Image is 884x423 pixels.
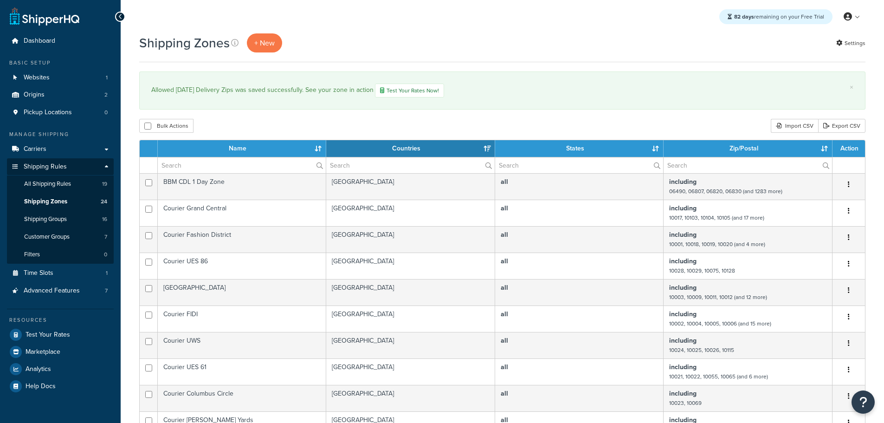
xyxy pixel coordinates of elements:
[669,177,697,187] b: including
[7,282,114,299] a: Advanced Features 7
[495,140,664,157] th: States: activate to sort column ascending
[501,389,508,398] b: all
[24,145,46,153] span: Carriers
[105,287,108,295] span: 7
[158,173,326,200] td: BBM CDL 1 Day Zone
[24,91,45,99] span: Origins
[26,331,70,339] span: Test Your Rates
[158,306,326,332] td: Courier FIDI
[326,226,495,253] td: [GEOGRAPHIC_DATA]
[669,319,771,328] small: 10002, 10004, 10005, 10006 (and 15 more)
[158,200,326,226] td: Courier Grand Central
[247,33,282,52] a: + New
[7,69,114,86] a: Websites 1
[326,140,495,157] th: Countries: activate to sort column ascending
[7,344,114,360] a: Marketplace
[104,91,108,99] span: 2
[818,119,865,133] a: Export CSV
[104,109,108,117] span: 0
[501,256,508,266] b: all
[326,358,495,385] td: [GEOGRAPHIC_DATA]
[151,84,853,98] div: Allowed [DATE] Delivery Zips was saved successfully. See your zone in action
[669,346,734,354] small: 10024, 10025, 10026, 10115
[7,141,114,158] a: Carriers
[669,293,767,301] small: 10003, 10009, 10011, 10012 (and 12 more)
[7,158,114,176] a: Shipping Rules
[669,230,697,240] b: including
[24,37,55,45] span: Dashboard
[7,361,114,377] a: Analytics
[669,362,697,372] b: including
[669,389,697,398] b: including
[850,84,853,91] a: ×
[326,157,495,173] input: Search
[10,7,79,26] a: ShipperHQ Home
[501,362,508,372] b: all
[664,157,832,173] input: Search
[664,140,832,157] th: Zip/Postal: activate to sort column ascending
[7,104,114,121] a: Pickup Locations 0
[158,332,326,358] td: Courier UWS
[669,399,702,407] small: 10023, 10069
[24,109,72,117] span: Pickup Locations
[7,265,114,282] li: Time Slots
[139,34,230,52] h1: Shipping Zones
[7,211,114,228] a: Shipping Groups 16
[669,283,697,293] b: including
[158,226,326,253] td: Courier Fashion District
[7,282,114,299] li: Advanced Features
[501,309,508,319] b: all
[326,173,495,200] td: [GEOGRAPHIC_DATA]
[158,140,326,157] th: Name: activate to sort column ascending
[158,358,326,385] td: Courier UES 61
[7,316,114,324] div: Resources
[7,228,114,246] li: Customer Groups
[7,265,114,282] a: Time Slots 1
[7,246,114,263] li: Filters
[254,38,275,48] span: + New
[106,74,108,82] span: 1
[326,385,495,411] td: [GEOGRAPHIC_DATA]
[669,336,697,345] b: including
[158,253,326,279] td: Courier UES 86
[7,130,114,138] div: Manage Shipping
[7,69,114,86] li: Websites
[24,287,80,295] span: Advanced Features
[106,269,108,277] span: 1
[101,198,107,206] span: 24
[7,193,114,210] a: Shipping Zones 24
[7,158,114,264] li: Shipping Rules
[501,230,508,240] b: all
[7,378,114,395] a: Help Docs
[669,372,768,381] small: 10021, 10022, 10055, 10065 (and 6 more)
[7,33,114,50] li: Dashboard
[501,203,508,213] b: all
[24,198,67,206] span: Shipping Zones
[104,251,107,259] span: 0
[24,233,70,241] span: Customer Groups
[501,283,508,293] b: all
[734,13,754,21] strong: 82 days
[7,228,114,246] a: Customer Groups 7
[7,86,114,104] a: Origins 2
[104,233,107,241] span: 7
[7,211,114,228] li: Shipping Groups
[24,251,40,259] span: Filters
[669,267,735,275] small: 10028, 10029, 10075, 10128
[7,86,114,104] li: Origins
[24,215,67,223] span: Shipping Groups
[7,326,114,343] a: Test Your Rates
[326,253,495,279] td: [GEOGRAPHIC_DATA]
[24,163,67,171] span: Shipping Rules
[102,215,107,223] span: 16
[669,203,697,213] b: including
[832,140,865,157] th: Action
[326,200,495,226] td: [GEOGRAPHIC_DATA]
[158,157,326,173] input: Search
[7,104,114,121] li: Pickup Locations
